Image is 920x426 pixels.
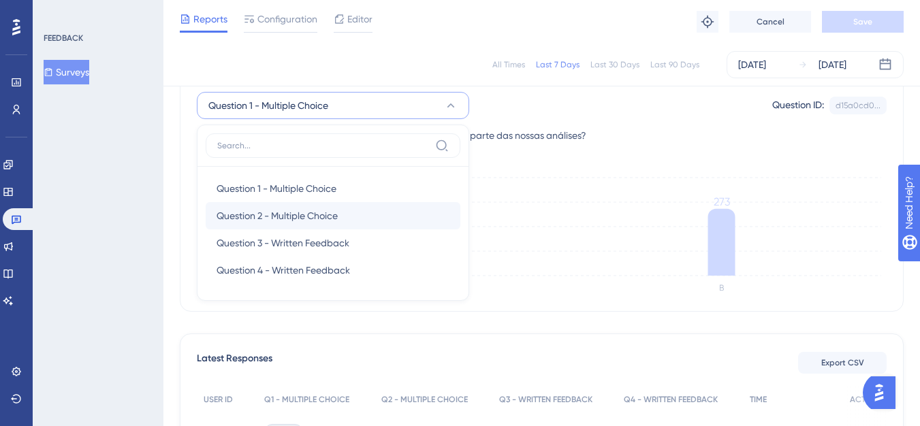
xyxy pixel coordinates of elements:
span: Question 2 - Multiple Choice [217,208,338,224]
text: B [719,283,724,293]
span: Cancel [757,16,784,27]
button: Cancel [729,11,811,33]
span: Configuration [257,11,317,27]
div: Last 7 Days [536,59,580,70]
span: Need Help? [32,3,85,20]
div: [DATE] [819,56,846,73]
span: USER ID [204,394,233,405]
span: Q4 - WRITTEN FEEDBACK [624,394,718,405]
button: Question 1 - Multiple Choice [197,92,469,119]
div: Last 90 Days [650,59,699,70]
span: Latest Responses [197,350,272,375]
button: Question 3 - Written Feedback [206,229,460,257]
div: d15a0cd0... [836,100,881,111]
div: FEEDBACK [44,33,83,44]
button: Question 2 - Multiple Choice [206,202,460,229]
span: Question 4 - Written Feedback [217,262,350,278]
div: [DATE] [738,56,766,73]
tspan: 273 [714,195,730,208]
input: Search... [217,140,430,151]
button: Question 1 - Multiple Choice [206,175,460,202]
span: Question 3 - Written Feedback [217,235,349,251]
div: All Times [492,59,525,70]
button: Surveys [44,60,89,84]
span: Question 1 - Multiple Choice [217,180,336,197]
button: Save [822,11,904,33]
button: Export CSV [798,352,887,374]
span: Reports [193,11,227,27]
span: Q1 - MULTIPLE CHOICE [264,394,349,405]
span: ACTION [850,394,880,405]
iframe: UserGuiding AI Assistant Launcher [863,372,904,413]
div: Last 30 Days [590,59,639,70]
span: Question 1 - Multiple Choice [208,97,328,114]
span: TIME [750,394,767,405]
div: Question ID: [772,97,824,114]
button: Question 4 - Written Feedback [206,257,460,284]
span: Q3 - WRITTEN FEEDBACK [499,394,592,405]
span: Save [853,16,872,27]
span: Q2 - MULTIPLE CHOICE [381,394,468,405]
span: Export CSV [821,357,864,368]
span: Editor [347,11,372,27]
